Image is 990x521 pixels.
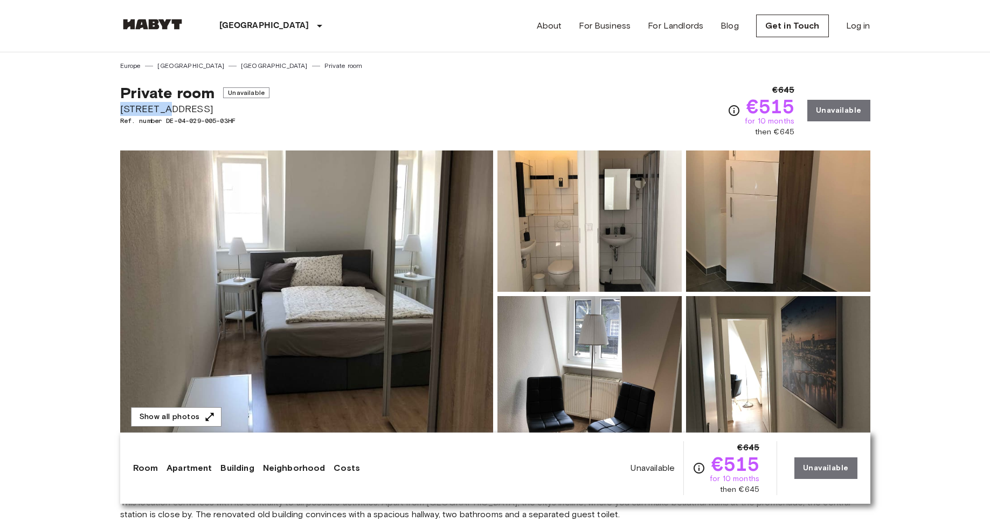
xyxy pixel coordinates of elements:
[631,462,675,474] span: Unavailable
[711,454,759,474] span: €515
[686,296,870,437] img: Picture of unit DE-04-029-005-03HF
[497,150,682,292] img: Picture of unit DE-04-029-005-03HF
[157,61,224,71] a: [GEOGRAPHIC_DATA]
[728,104,740,117] svg: Check cost overview for full price breakdown. Please note that discounts apply to new joiners onl...
[167,462,212,475] a: Apartment
[220,462,254,475] a: Building
[745,116,794,127] span: for 10 months
[120,19,185,30] img: Habyt
[772,84,794,97] span: €645
[648,19,703,32] a: For Landlords
[746,97,794,116] span: €515
[686,150,870,292] img: Picture of unit DE-04-029-005-03HF
[537,19,562,32] a: About
[120,102,269,116] span: [STREET_ADDRESS]
[755,127,794,138] span: then €645
[756,15,829,37] a: Get in Touch
[133,462,158,475] a: Room
[846,19,870,32] a: Log in
[120,116,269,126] span: Ref. number DE-04-029-005-03HF
[579,19,631,32] a: For Business
[737,441,759,454] span: €645
[131,407,221,427] button: Show all photos
[120,150,493,437] img: Marketing picture of unit DE-04-029-005-03HF
[223,87,269,98] span: Unavailable
[721,19,739,32] a: Blog
[120,61,141,71] a: Europe
[497,296,682,437] img: Picture of unit DE-04-029-005-03HF
[710,474,759,484] span: for 10 months
[241,61,308,71] a: [GEOGRAPHIC_DATA]
[693,462,705,475] svg: Check cost overview for full price breakdown. Please note that discounts apply to new joiners onl...
[120,84,215,102] span: Private room
[324,61,363,71] a: Private room
[219,19,309,32] p: [GEOGRAPHIC_DATA]
[120,497,870,520] span: This location convinces with its centrality to all possible activities. Apart from [GEOGRAPHIC_DA...
[334,462,360,475] a: Costs
[720,484,759,495] span: then €645
[263,462,326,475] a: Neighborhood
